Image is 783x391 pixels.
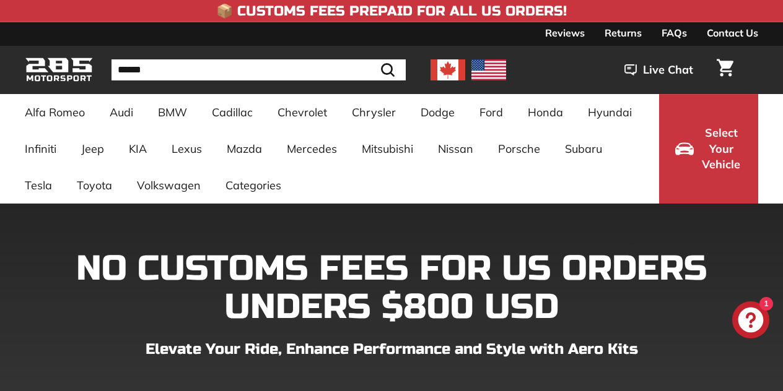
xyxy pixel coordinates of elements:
[12,131,69,167] a: Infiniti
[709,49,741,91] a: Cart
[12,167,64,204] a: Tesla
[515,94,575,131] a: Honda
[426,131,486,167] a: Nissan
[728,301,773,342] inbox-online-store-chat: Shopify online store chat
[486,131,553,167] a: Porsche
[408,94,467,131] a: Dodge
[575,94,644,131] a: Hyundai
[69,131,116,167] a: Jeep
[12,94,97,131] a: Alfa Romeo
[116,131,159,167] a: KIA
[467,94,515,131] a: Ford
[216,4,567,19] h4: 📦 Customs Fees Prepaid for All US Orders!
[662,22,687,43] a: FAQs
[349,131,426,167] a: Mitsubishi
[700,125,742,173] span: Select Your Vehicle
[659,94,758,204] button: Select Your Vehicle
[339,94,408,131] a: Chrysler
[199,94,265,131] a: Cadillac
[159,131,214,167] a: Lexus
[25,250,758,326] h1: NO CUSTOMS FEES FOR US ORDERS UNDERS $800 USD
[146,94,199,131] a: BMW
[25,56,93,85] img: Logo_285_Motorsport_areodynamics_components
[643,62,693,78] span: Live Chat
[25,338,758,361] p: Elevate Your Ride, Enhance Performance and Style with Aero Kits
[213,167,294,204] a: Categories
[608,54,709,85] button: Live Chat
[64,167,125,204] a: Toyota
[265,94,339,131] a: Chevrolet
[545,22,585,43] a: Reviews
[553,131,615,167] a: Subaru
[214,131,274,167] a: Mazda
[97,94,146,131] a: Audi
[274,131,349,167] a: Mercedes
[112,59,406,80] input: Search
[125,167,213,204] a: Volkswagen
[707,22,758,43] a: Contact Us
[605,22,642,43] a: Returns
